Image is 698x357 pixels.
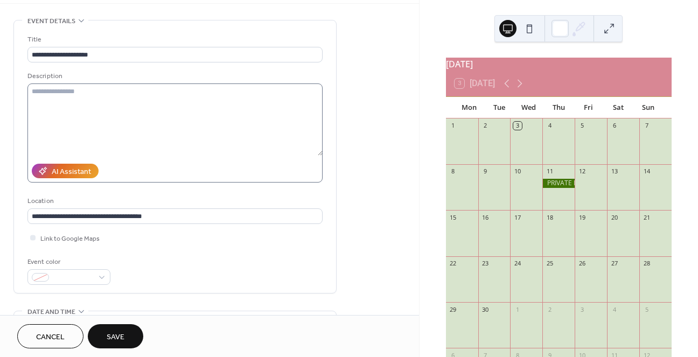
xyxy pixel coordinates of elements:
div: 20 [610,213,618,221]
button: Save [88,324,143,348]
span: Save [107,332,124,343]
div: Wed [514,97,543,118]
div: 18 [546,213,554,221]
div: 29 [449,305,457,313]
button: AI Assistant [32,164,99,178]
div: Description [27,71,320,82]
div: AI Assistant [52,166,91,178]
div: 13 [610,167,618,176]
div: 10 [513,167,521,176]
button: Cancel [17,324,83,348]
div: 7 [643,122,651,130]
div: 17 [513,213,521,221]
div: 21 [643,213,651,221]
div: 5 [643,305,651,313]
div: Sun [633,97,663,118]
div: 11 [546,167,554,176]
div: Title [27,34,320,45]
div: 12 [578,167,586,176]
div: 27 [610,260,618,268]
div: Sat [603,97,633,118]
div: 1 [449,122,457,130]
div: 8 [449,167,457,176]
span: Link to Google Maps [40,233,100,244]
div: Tue [484,97,514,118]
div: 22 [449,260,457,268]
div: 19 [578,213,586,221]
div: 3 [578,305,586,313]
div: 16 [481,213,490,221]
span: Cancel [36,332,65,343]
span: Date and time [27,306,75,318]
div: 2 [481,122,490,130]
div: 6 [610,122,618,130]
div: 4 [546,122,554,130]
div: 4 [610,305,618,313]
div: 1 [513,305,521,313]
div: 28 [643,260,651,268]
div: 15 [449,213,457,221]
div: 30 [481,305,490,313]
div: 26 [578,260,586,268]
span: Event details [27,16,75,27]
div: PRIVATE EVENT | TOLUCA [542,179,575,188]
div: 14 [643,167,651,176]
div: 9 [481,167,490,176]
div: Fri [574,97,603,118]
div: 3 [513,122,521,130]
div: 23 [481,260,490,268]
div: Thu [544,97,574,118]
div: Event color [27,256,108,268]
div: [DATE] [446,58,672,71]
div: 2 [546,305,554,313]
div: Mon [455,97,484,118]
div: Location [27,195,320,207]
div: 24 [513,260,521,268]
div: 25 [546,260,554,268]
div: 5 [578,122,586,130]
